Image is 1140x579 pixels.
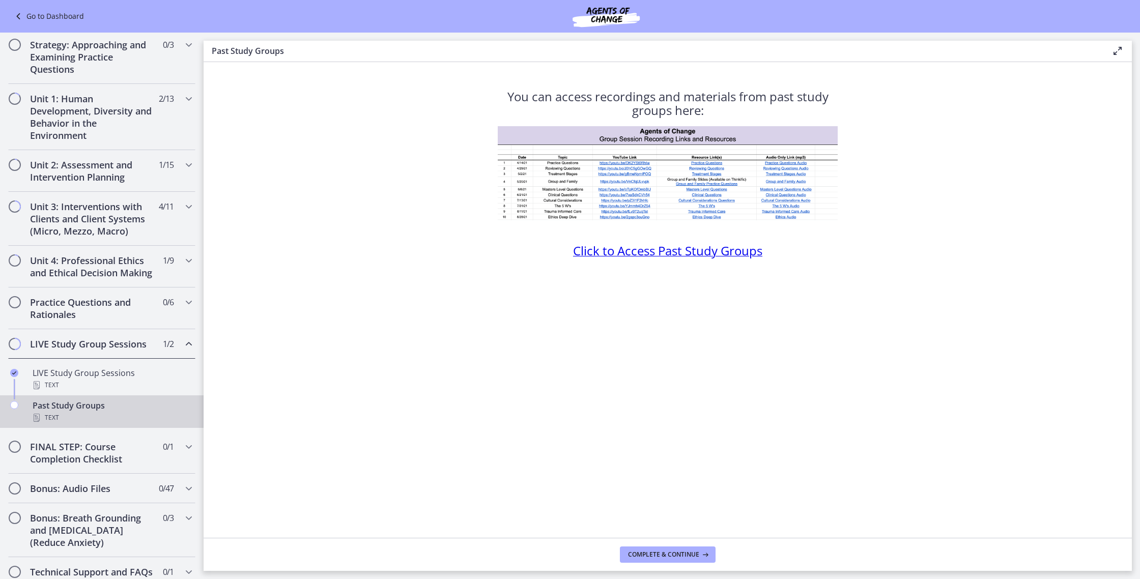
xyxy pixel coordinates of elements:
span: 0 / 1 [163,441,174,453]
span: Click to Access Past Study Groups [573,242,762,259]
h2: Unit 3: Interventions with Clients and Client Systems (Micro, Mezzo, Macro) [30,200,154,237]
span: You can access recordings and materials from past study groups here: [507,88,829,119]
h2: Bonus: Breath Grounding and [MEDICAL_DATA] (Reduce Anxiety) [30,512,154,548]
h3: Past Study Groups [212,45,1095,57]
span: 2 / 13 [159,93,174,105]
h2: Unit 2: Assessment and Intervention Planning [30,159,154,183]
span: 0 / 1 [163,566,174,578]
h2: Unit 1: Human Development, Diversity and Behavior in the Environment [30,93,154,141]
span: 0 / 6 [163,296,174,308]
span: 1 / 2 [163,338,174,350]
h2: Technical Support and FAQs [30,566,154,578]
span: 0 / 3 [163,39,174,51]
h2: FINAL STEP: Course Completion Checklist [30,441,154,465]
div: Text [33,412,191,424]
button: Complete & continue [620,546,716,563]
img: Agents of Change Social Work Test Prep [545,4,667,28]
a: Go to Dashboard [12,10,84,22]
h2: Bonus: Audio Files [30,482,154,495]
h2: Unit 4: Professional Ethics and Ethical Decision Making [30,254,154,279]
span: 1 / 15 [159,159,174,171]
img: Screen_Shot_2021-09-09_at_8.18.20_PM.png [498,126,838,220]
span: 0 / 3 [163,512,174,524]
h2: Practice Questions and Rationales [30,296,154,321]
span: 4 / 11 [159,200,174,213]
div: LIVE Study Group Sessions [33,367,191,391]
h2: Strategy: Approaching and Examining Practice Questions [30,39,154,75]
div: Text [33,379,191,391]
span: Complete & continue [628,551,699,559]
span: 0 / 47 [159,482,174,495]
i: Completed [10,369,18,377]
div: Past Study Groups [33,399,191,424]
span: 1 / 9 [163,254,174,267]
a: Click to Access Past Study Groups [573,247,762,258]
h2: LIVE Study Group Sessions [30,338,154,350]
